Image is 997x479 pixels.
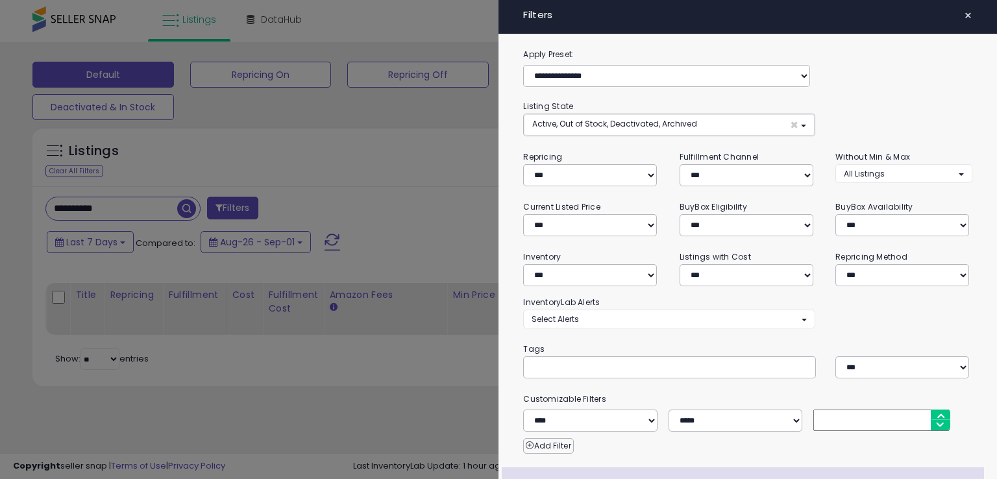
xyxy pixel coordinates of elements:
[680,151,759,162] small: Fulfillment Channel
[532,313,579,325] span: Select Alerts
[680,201,747,212] small: BuyBox Eligibility
[523,438,573,454] button: Add Filter
[523,201,600,212] small: Current Listed Price
[844,168,885,179] span: All Listings
[513,392,981,406] small: Customizable Filters
[523,251,561,262] small: Inventory
[532,118,697,129] span: Active, Out of Stock, Deactivated, Archived
[680,251,751,262] small: Listings with Cost
[523,101,573,112] small: Listing State
[523,297,600,308] small: InventoryLab Alerts
[524,114,814,136] button: Active, Out of Stock, Deactivated, Archived ×
[835,164,972,183] button: All Listings
[513,47,981,62] label: Apply Preset:
[835,251,907,262] small: Repricing Method
[523,10,972,21] h4: Filters
[959,6,978,25] button: ×
[523,310,815,328] button: Select Alerts
[790,118,798,132] span: ×
[964,6,972,25] span: ×
[835,201,913,212] small: BuyBox Availability
[513,342,981,356] small: Tags
[835,151,910,162] small: Without Min & Max
[523,151,562,162] small: Repricing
